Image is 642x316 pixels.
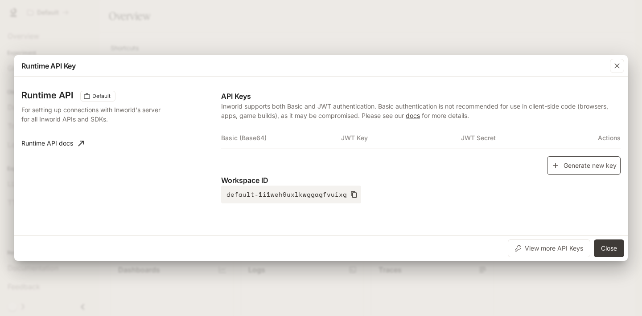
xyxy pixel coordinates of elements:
th: JWT Key [341,127,461,149]
p: Inworld supports both Basic and JWT authentication. Basic authentication is not recommended for u... [221,101,621,120]
button: Close [594,239,624,257]
button: View more API Keys [508,239,590,257]
button: Generate new key [547,156,621,175]
div: These keys will apply to your current workspace only [80,91,115,101]
th: Basic (Base64) [221,127,341,149]
th: JWT Secret [461,127,581,149]
p: For setting up connections with Inworld's server for all Inworld APIs and SDKs. [21,105,166,124]
a: Runtime API docs [18,134,87,152]
h3: Runtime API [21,91,73,100]
p: Workspace ID [221,175,621,186]
p: API Keys [221,91,621,101]
a: docs [406,112,420,119]
button: default-1i1weh9uxlkwggagfvuixg [221,186,361,203]
p: Runtime API Key [21,61,76,71]
span: Default [89,92,114,100]
th: Actions [580,127,621,149]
